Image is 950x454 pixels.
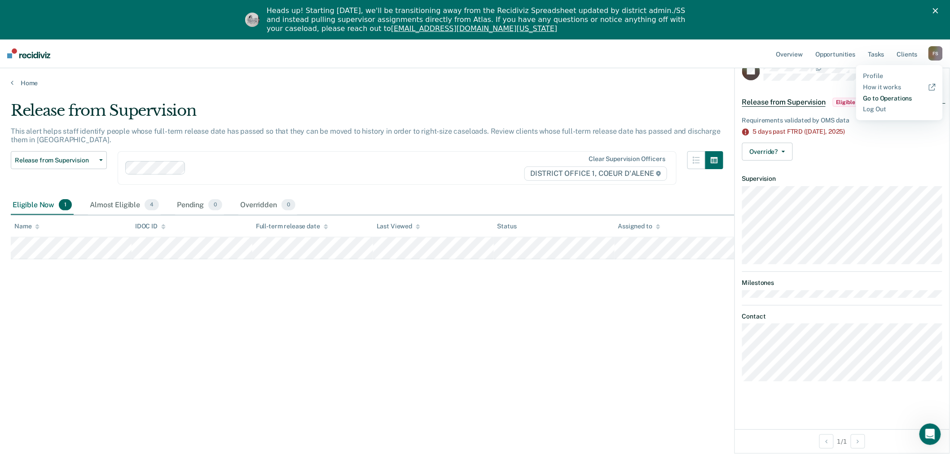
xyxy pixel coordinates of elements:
div: Overridden [238,196,297,215]
span: 0 [208,199,222,211]
div: Assigned to [618,223,660,230]
dt: Contact [742,313,942,320]
button: Next Opportunity [851,434,865,449]
span: Release from Supervision [742,98,826,107]
img: Recidiviz [7,48,50,58]
div: Heads up! Starting [DATE], we'll be transitioning away from the Recidiviz Spreadsheet updated by ... [267,6,691,33]
div: Pending [175,196,224,215]
div: Last Viewed [377,223,420,230]
a: [EMAIL_ADDRESS][DOMAIN_NAME][US_STATE] [391,24,557,33]
span: 4 [145,199,159,211]
div: Release from Supervision [11,101,723,127]
div: Eligible Now [11,196,74,215]
div: 5 days past FTRD ([DATE], [753,128,942,135]
iframe: Intercom live chat [919,423,941,445]
div: Name [14,223,40,230]
dt: Milestones [742,279,942,287]
a: Opportunities [814,39,857,68]
div: Release from SupervisionEligible [735,88,950,117]
span: Release from Supervision [15,157,96,164]
div: IDOC ID [135,223,166,230]
a: Clients [895,39,919,68]
a: How it works [863,83,936,91]
div: F S [928,46,943,61]
a: Overview [774,39,805,68]
div: Requirements validated by OMS data [742,117,942,124]
button: Override? [742,143,793,161]
a: Log Out [863,105,936,113]
span: 0 [281,199,295,211]
span: Eligible [833,98,858,107]
span: 2025) [828,128,845,135]
div: Status [497,223,517,230]
dt: Supervision [742,175,942,183]
div: Close [933,8,942,13]
div: Clear supervision officers [589,155,665,163]
img: Profile image for Kim [245,13,259,27]
span: DISTRICT OFFICE 1, COEUR D'ALENE [524,166,667,181]
a: Profile [863,72,936,80]
p: This alert helps staff identify people whose full-term release date has passed so that they can b... [11,127,721,144]
a: Tasks [866,39,886,68]
span: 1 [59,199,72,211]
button: Previous Opportunity [819,434,834,449]
a: Home [11,79,939,87]
div: Full-term release date [256,223,328,230]
div: Almost Eligible [88,196,161,215]
a: Go to Operations [863,95,936,102]
div: 1 / 1 [735,429,950,453]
